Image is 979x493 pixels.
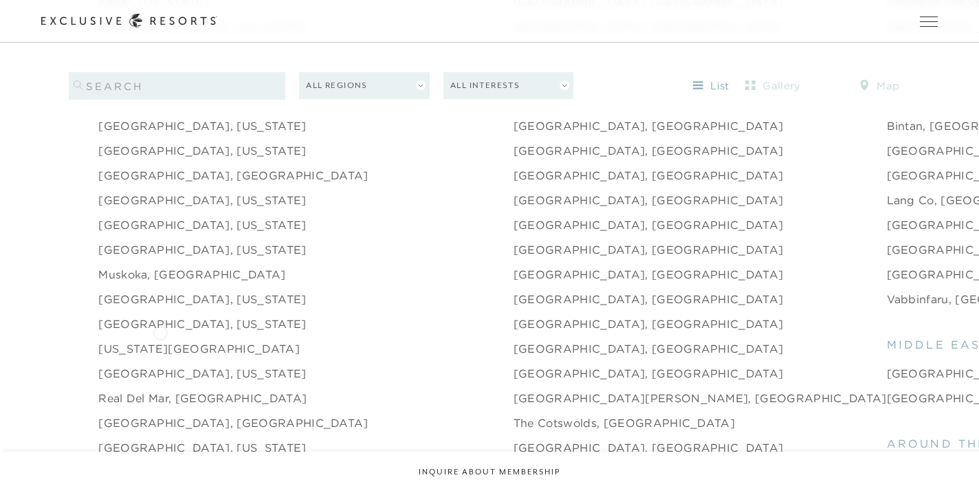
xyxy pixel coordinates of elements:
button: list [680,75,742,97]
button: gallery [742,75,804,97]
a: [GEOGRAPHIC_DATA], [GEOGRAPHIC_DATA] [514,142,784,159]
a: [GEOGRAPHIC_DATA], [US_STATE] [98,439,306,456]
a: The Cotswolds, [GEOGRAPHIC_DATA] [514,415,735,431]
a: [GEOGRAPHIC_DATA], [US_STATE] [98,217,306,233]
button: All Interests [443,72,573,99]
a: [GEOGRAPHIC_DATA], [GEOGRAPHIC_DATA] [514,241,784,258]
a: [GEOGRAPHIC_DATA], [GEOGRAPHIC_DATA] [514,439,784,456]
a: [GEOGRAPHIC_DATA], [US_STATE] [98,118,306,134]
a: [GEOGRAPHIC_DATA], [GEOGRAPHIC_DATA] [514,365,784,382]
a: [GEOGRAPHIC_DATA], [US_STATE] [98,365,306,382]
a: [GEOGRAPHIC_DATA], [US_STATE] [98,241,306,258]
a: [GEOGRAPHIC_DATA], [GEOGRAPHIC_DATA] [514,316,784,332]
button: Open navigation [920,17,938,26]
a: [GEOGRAPHIC_DATA], [US_STATE] [98,316,306,332]
a: [GEOGRAPHIC_DATA], [GEOGRAPHIC_DATA] [514,167,784,184]
a: [GEOGRAPHIC_DATA], [US_STATE] [98,142,306,159]
a: [GEOGRAPHIC_DATA], [US_STATE] [98,291,306,307]
button: map [848,75,910,97]
input: search [69,72,286,100]
a: [GEOGRAPHIC_DATA], [GEOGRAPHIC_DATA] [514,118,784,134]
a: [GEOGRAPHIC_DATA], [GEOGRAPHIC_DATA] [514,266,784,283]
a: [GEOGRAPHIC_DATA], [GEOGRAPHIC_DATA] [98,167,368,184]
a: [GEOGRAPHIC_DATA][PERSON_NAME], [GEOGRAPHIC_DATA] [514,390,887,406]
a: [GEOGRAPHIC_DATA], [US_STATE] [98,192,306,208]
a: [GEOGRAPHIC_DATA], [GEOGRAPHIC_DATA] [514,291,784,307]
a: [GEOGRAPHIC_DATA], [GEOGRAPHIC_DATA] [98,415,368,431]
a: [US_STATE][GEOGRAPHIC_DATA] [98,340,300,357]
a: Muskoka, [GEOGRAPHIC_DATA] [98,266,285,283]
button: All Regions [299,72,429,99]
a: [GEOGRAPHIC_DATA], [GEOGRAPHIC_DATA] [514,340,784,357]
a: [GEOGRAPHIC_DATA], [GEOGRAPHIC_DATA] [514,192,784,208]
a: [GEOGRAPHIC_DATA], [GEOGRAPHIC_DATA] [514,217,784,233]
a: Real del Mar, [GEOGRAPHIC_DATA] [98,390,307,406]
